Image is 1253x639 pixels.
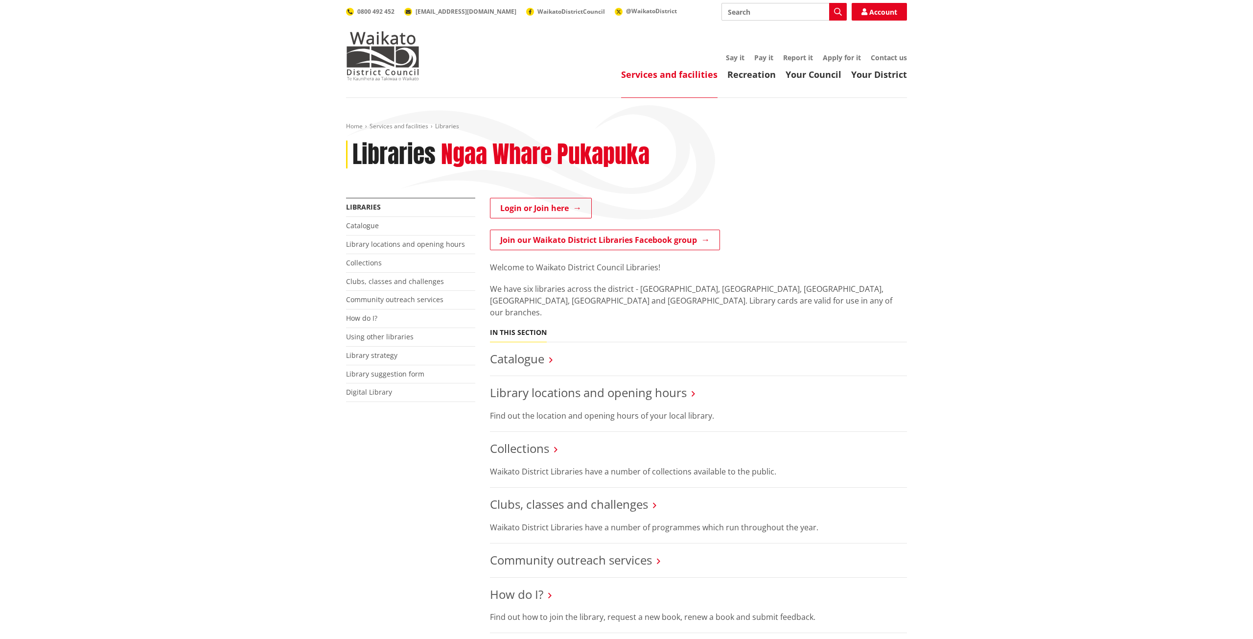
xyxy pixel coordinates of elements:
a: WaikatoDistrictCouncil [526,7,605,16]
a: Libraries [346,202,381,212]
a: Clubs, classes and challenges [346,277,444,286]
img: Waikato District Council - Te Kaunihera aa Takiwaa o Waikato [346,31,419,80]
span: WaikatoDistrictCouncil [537,7,605,16]
a: Library suggestion form [346,369,424,379]
a: Report it [783,53,813,62]
a: Catalogue [490,351,544,367]
a: Services and facilities [370,122,428,130]
a: 0800 492 452 [346,7,394,16]
span: [EMAIL_ADDRESS][DOMAIN_NAME] [416,7,516,16]
a: Library locations and opening hours [490,384,687,401]
a: Collections [490,440,549,456]
a: Join our Waikato District Libraries Facebook group [490,230,720,250]
a: Library strategy [346,351,397,360]
a: How do I? [490,586,543,602]
a: [EMAIL_ADDRESS][DOMAIN_NAME] [404,7,516,16]
a: Home [346,122,363,130]
a: Say it [726,53,744,62]
a: Community outreach services [346,295,443,304]
p: We have six libraries across the district - [GEOGRAPHIC_DATA], [GEOGRAPHIC_DATA], [GEOGRAPHIC_DAT... [490,283,907,318]
input: Search input [721,3,847,21]
a: Contact us [871,53,907,62]
a: Account [852,3,907,21]
h2: Ngaa Whare Pukapuka [441,141,650,169]
a: Library locations and opening hours [346,239,465,249]
h5: In this section [490,329,547,337]
a: Services and facilities [621,69,718,80]
span: ibrary cards are valid for use in any of our branches. [490,295,892,318]
a: Your Council [786,69,841,80]
a: Pay it [754,53,773,62]
p: Waikato District Libraries have a number of programmes which run throughout the year. [490,521,907,533]
a: Recreation [727,69,776,80]
a: Collections [346,258,382,267]
p: Waikato District Libraries have a number of collections available to the public. [490,466,907,477]
a: Using other libraries [346,332,414,341]
p: Find out the location and opening hours of your local library. [490,410,907,422]
p: Find out how to join the library, request a new book, renew a book and submit feedback. [490,611,907,623]
a: Community outreach services [490,552,652,568]
a: Apply for it [823,53,861,62]
h1: Libraries [352,141,436,169]
a: Catalogue [346,221,379,230]
nav: breadcrumb [346,122,907,131]
span: 0800 492 452 [357,7,394,16]
a: @WaikatoDistrict [615,7,677,15]
span: @WaikatoDistrict [626,7,677,15]
span: Libraries [435,122,459,130]
p: Welcome to Waikato District Council Libraries! [490,261,907,273]
a: How do I? [346,313,377,323]
a: Your District [851,69,907,80]
a: Clubs, classes and challenges [490,496,648,512]
a: Digital Library [346,387,392,397]
a: Login or Join here [490,198,592,218]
